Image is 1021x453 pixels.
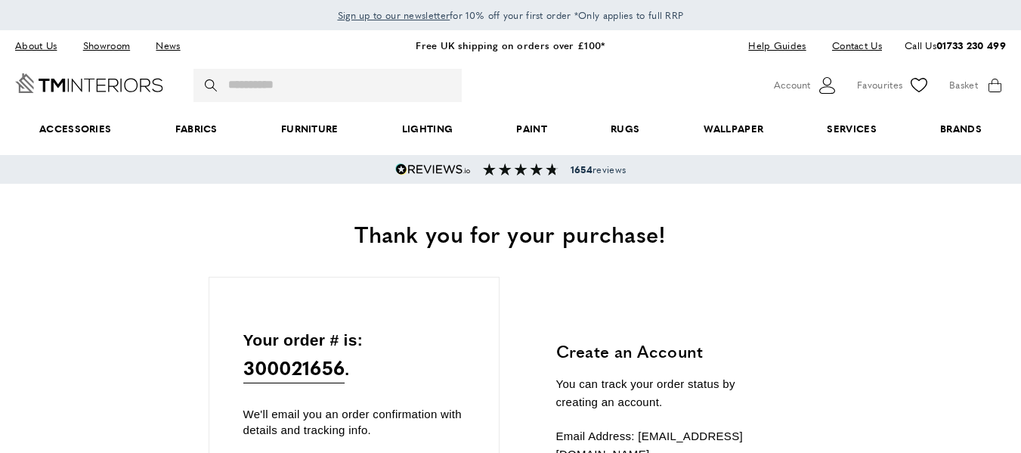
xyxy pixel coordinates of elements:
a: Services [795,106,908,152]
p: Call Us [905,38,1006,54]
span: Account [774,77,810,93]
p: We'll email you an order confirmation with details and tracking info. [243,406,465,438]
strong: 1654 [571,163,592,176]
span: 300021656 [243,352,345,383]
a: About Us [15,36,68,56]
span: Thank you for your purchase! [354,217,666,250]
img: Reviews section [483,163,558,175]
span: for 10% off your first order *Only applies to full RRP [338,8,684,22]
a: Brands [908,106,1013,152]
p: You can track your order status by creating an account. [556,375,779,411]
a: Rugs [579,106,671,152]
a: News [144,36,191,56]
button: Customer Account [774,74,838,97]
a: Contact Us [821,36,882,56]
a: Paint [484,106,579,152]
p: Your order # is: . [243,327,465,384]
span: Accessories [8,106,144,152]
a: Wallpaper [671,106,795,152]
span: Favourites [857,77,902,93]
a: Favourites [857,74,930,97]
a: Lighting [370,106,485,152]
a: Go to Home page [15,73,163,93]
a: Sign up to our newsletter [338,8,450,23]
button: Search [205,69,220,102]
a: Furniture [249,106,370,152]
a: Free UK shipping on orders over £100* [416,38,605,52]
a: Showroom [72,36,141,56]
span: reviews [571,163,626,175]
img: Reviews.io 5 stars [395,163,471,175]
a: 01733 230 499 [936,38,1006,52]
h3: Create an Account [556,340,779,363]
a: Fabrics [144,106,249,152]
span: Sign up to our newsletter [338,8,450,22]
a: Help Guides [737,36,817,56]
